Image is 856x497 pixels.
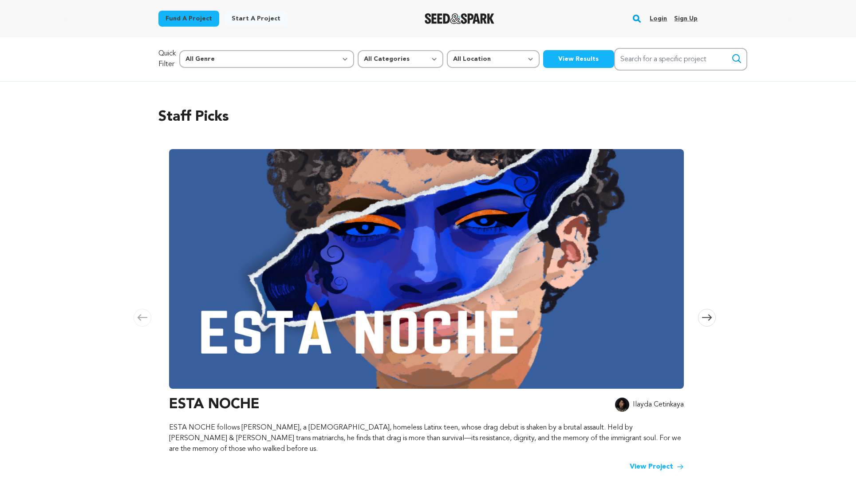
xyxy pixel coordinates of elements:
a: View Project [630,461,684,472]
img: Seed&Spark Logo Dark Mode [425,13,494,24]
img: 2560246e7f205256.jpg [615,398,629,412]
a: Login [650,12,667,26]
a: Seed&Spark Homepage [425,13,494,24]
h3: ESTA NOCHE [169,394,260,415]
p: Quick Filter [158,48,176,70]
button: View Results [543,50,614,68]
a: Fund a project [158,11,219,27]
img: ESTA NOCHE image [169,149,684,389]
h2: Staff Picks [158,106,698,128]
p: ESTA NOCHE follows [PERSON_NAME], a [DEMOGRAPHIC_DATA], homeless Latinx teen, whose drag debut is... [169,422,684,454]
p: Ilayda Cetinkaya [633,399,684,410]
a: Sign up [674,12,698,26]
a: Start a project [225,11,288,27]
input: Search for a specific project [614,48,747,71]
